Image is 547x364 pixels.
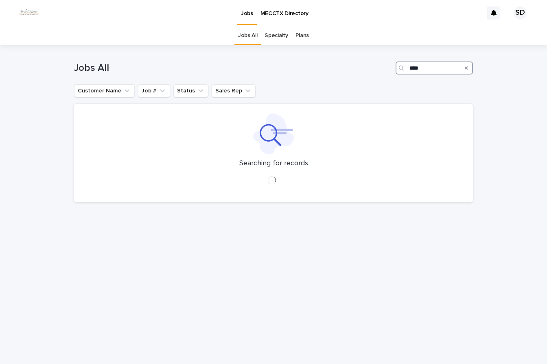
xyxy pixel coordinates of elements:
[138,84,170,97] button: Job #
[265,26,288,45] a: Specialty
[396,61,473,75] input: Search
[238,26,258,45] a: Jobs All
[74,62,392,74] h1: Jobs All
[239,159,308,168] p: Searching for records
[74,84,135,97] button: Customer Name
[514,7,527,20] div: SD
[173,84,208,97] button: Status
[212,84,256,97] button: Sales Rep
[16,5,42,21] img: dhEtdSsQReaQtgKTuLrt
[295,26,309,45] a: Plans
